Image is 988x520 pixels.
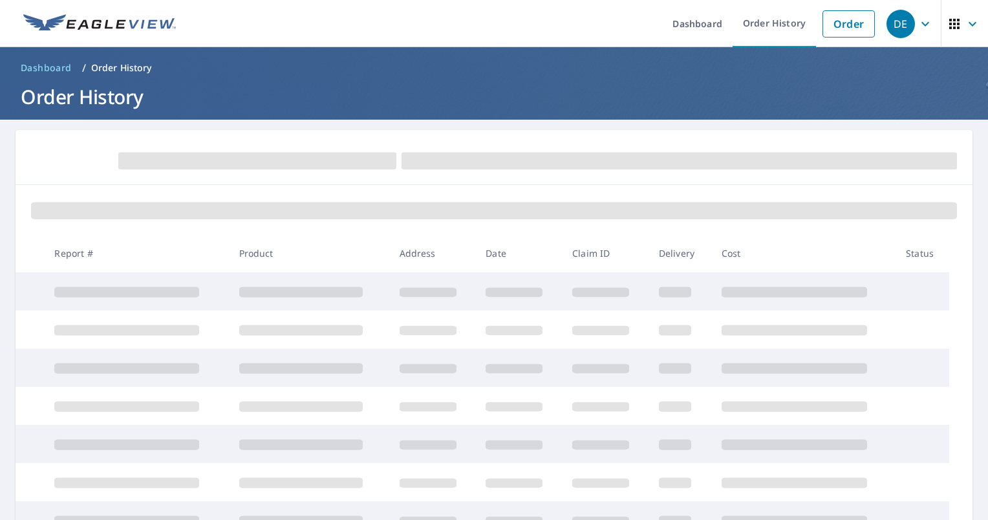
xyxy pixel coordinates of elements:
div: DE [886,10,915,38]
th: Cost [711,234,896,272]
li: / [82,60,86,76]
th: Claim ID [562,234,649,272]
a: Order [822,10,875,38]
span: Dashboard [21,61,72,74]
img: EV Logo [23,14,176,34]
th: Status [896,234,949,272]
p: Order History [91,61,152,74]
th: Delivery [649,234,711,272]
th: Address [389,234,476,272]
th: Report # [44,234,228,272]
th: Product [229,234,389,272]
nav: breadcrumb [16,58,972,78]
h1: Order History [16,83,972,110]
th: Date [475,234,562,272]
a: Dashboard [16,58,77,78]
